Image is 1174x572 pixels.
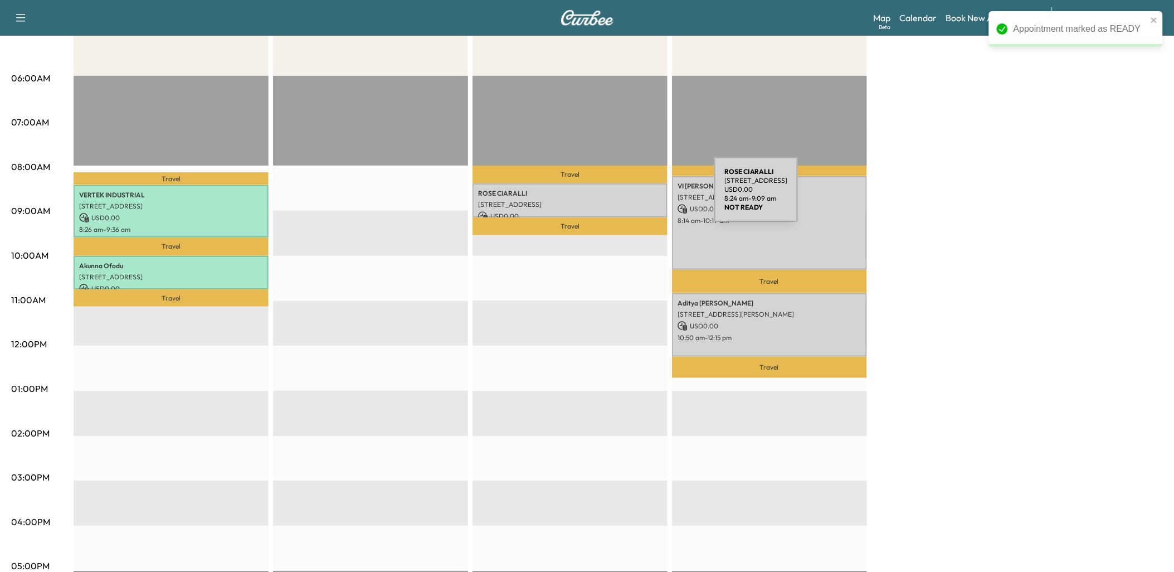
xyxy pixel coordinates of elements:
p: Travel [672,357,867,378]
p: Akunna Ofodu [79,261,263,270]
p: 10:50 am - 12:15 pm [678,333,861,342]
p: 04:00PM [11,515,50,529]
button: close [1151,16,1158,25]
p: [STREET_ADDRESS] [79,273,263,282]
p: 09:00AM [11,204,50,217]
p: 11:00AM [11,293,46,307]
p: Travel [74,289,269,307]
p: ROSE CIARALLI [478,189,662,198]
div: Appointment marked as READY [1014,22,1147,36]
p: [STREET_ADDRESS] [79,202,263,211]
a: MapBeta [874,11,891,25]
img: Curbee Logo [561,10,614,26]
p: USD 0.00 [79,284,263,294]
p: VI [PERSON_NAME] [678,182,861,191]
p: Travel [672,270,867,293]
p: [STREET_ADDRESS][PERSON_NAME] [678,310,861,319]
p: Travel [74,172,269,185]
a: Calendar [900,11,937,25]
p: USD 0.00 [678,204,861,214]
p: USD 0.00 [79,213,263,223]
p: Travel [672,166,867,176]
p: Aditya [PERSON_NAME] [678,299,861,308]
p: 03:00PM [11,471,50,484]
p: 8:26 am - 9:36 am [79,225,263,234]
p: 8:14 am - 10:19 am [678,216,861,225]
p: VERTEK INDUSTRIAL [79,191,263,200]
p: 01:00PM [11,382,48,395]
p: 07:00AM [11,115,49,129]
p: [STREET_ADDRESS] [478,200,662,209]
p: Travel [472,217,668,235]
p: 12:00PM [11,337,47,351]
p: 08:00AM [11,160,50,173]
p: [STREET_ADDRESS] [678,193,861,202]
a: Book New Appointment [946,11,1040,25]
div: Beta [879,23,891,31]
p: 02:00PM [11,426,50,440]
p: 10:00AM [11,249,48,262]
p: USD 0.00 [478,211,662,221]
p: USD 0.00 [678,321,861,331]
p: Travel [74,237,269,255]
p: 06:00AM [11,71,50,85]
p: Travel [472,166,668,183]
